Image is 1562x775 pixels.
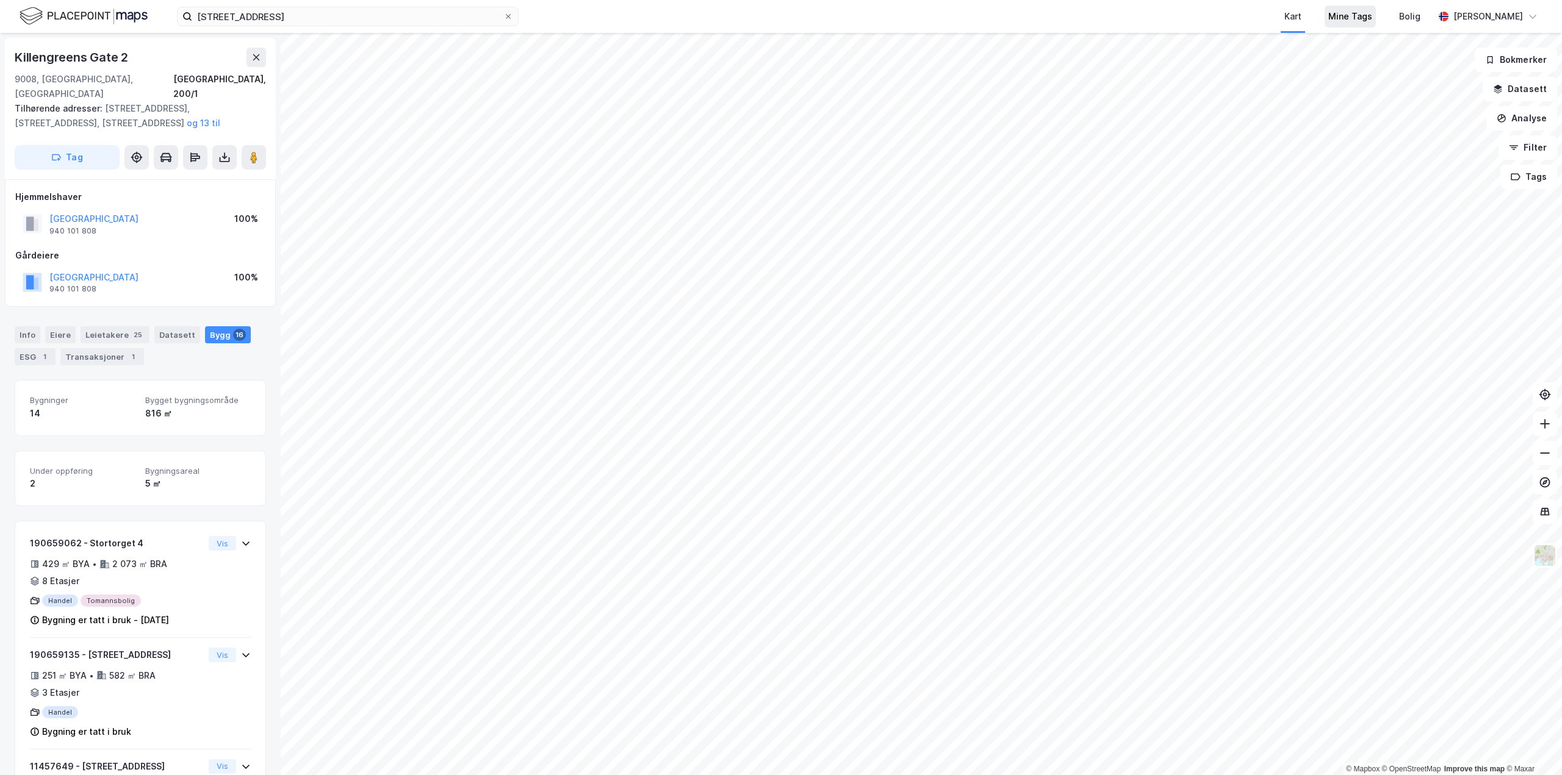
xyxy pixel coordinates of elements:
a: Improve this map [1444,765,1505,773]
div: Bygg [205,326,251,343]
img: logo.f888ab2527a4732fd821a326f86c7f29.svg [20,5,148,27]
div: Kart [1284,9,1301,24]
button: Tag [15,145,120,170]
div: 5 ㎡ [145,476,251,491]
span: Bygningsareal [145,466,251,476]
div: 816 ㎡ [145,406,251,421]
button: Vis [209,536,236,551]
div: Killengreens Gate 2 [15,48,131,67]
div: Info [15,326,40,343]
button: Tags [1500,165,1557,189]
div: • [92,559,97,569]
button: Filter [1499,135,1557,160]
div: Bolig [1399,9,1420,24]
div: Leietakere [81,326,149,343]
div: 11457649 - [STREET_ADDRESS] [30,759,204,774]
span: Under oppføring [30,466,135,476]
div: 940 101 808 [49,284,96,294]
div: 16 [233,329,246,341]
button: Vis [209,759,236,774]
div: ESG [15,348,56,365]
div: Hjemmelshaver [15,190,265,204]
div: 8 Etasjer [42,574,79,588]
div: Kontrollprogram for chat [1501,716,1562,775]
input: Søk på adresse, matrikkel, gårdeiere, leietakere eller personer [192,7,503,26]
img: Z [1533,544,1557,567]
iframe: Chat Widget [1501,716,1562,775]
div: [PERSON_NAME] [1453,9,1523,24]
a: Mapbox [1346,765,1380,773]
div: Transaksjoner [60,348,144,365]
div: Bygning er tatt i bruk - [DATE] [42,613,169,627]
div: 251 ㎡ BYA [42,668,87,683]
div: Eiere [45,326,76,343]
div: 2 073 ㎡ BRA [112,557,167,571]
div: 429 ㎡ BYA [42,557,90,571]
div: • [89,671,94,680]
div: 9008, [GEOGRAPHIC_DATA], [GEOGRAPHIC_DATA] [15,72,173,101]
div: [STREET_ADDRESS], [STREET_ADDRESS], [STREET_ADDRESS] [15,101,256,130]
span: Bygninger [30,395,135,405]
div: 940 101 808 [49,226,96,236]
div: Gårdeiere [15,248,265,263]
div: 14 [30,406,135,421]
div: Mine Tags [1328,9,1372,24]
div: 3 Etasjer [42,685,79,700]
div: 582 ㎡ BRA [109,668,156,683]
div: Bygning er tatt i bruk [42,724,131,739]
button: Vis [209,648,236,662]
span: Tilhørende adresser: [15,103,105,113]
div: Datasett [154,326,200,343]
a: OpenStreetMap [1382,765,1441,773]
div: [GEOGRAPHIC_DATA], 200/1 [173,72,266,101]
button: Bokmerker [1475,48,1557,72]
div: 100% [234,212,258,226]
div: 190659062 - Stortorget 4 [30,536,204,551]
div: 25 [131,329,145,341]
div: 2 [30,476,135,491]
div: 100% [234,270,258,285]
div: 1 [127,351,139,363]
div: 190659135 - [STREET_ADDRESS] [30,648,204,662]
div: 1 [38,351,51,363]
span: Bygget bygningsområde [145,395,251,405]
button: Datasett [1483,77,1557,101]
button: Analyse [1486,106,1557,130]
